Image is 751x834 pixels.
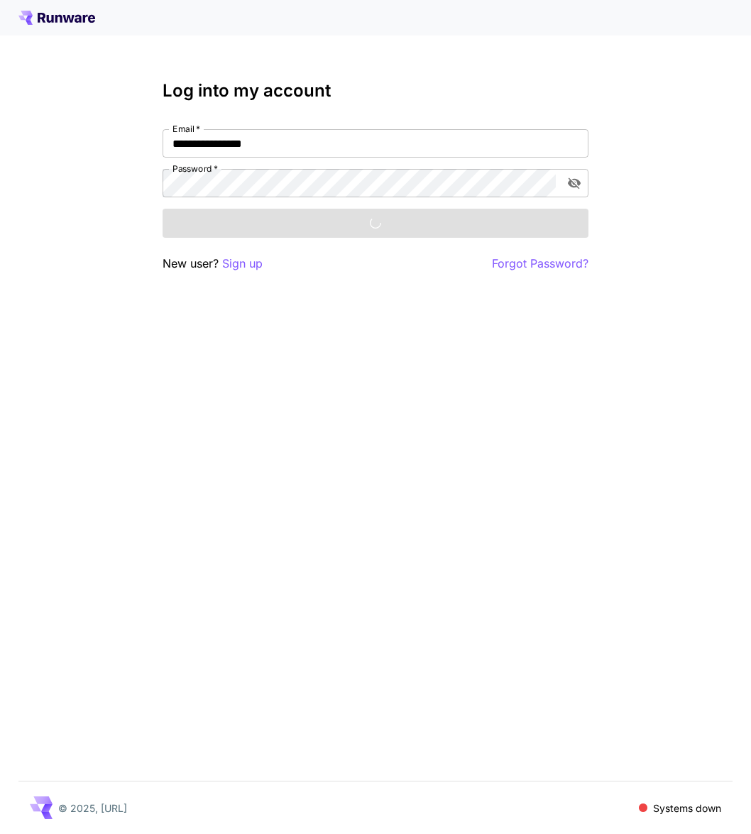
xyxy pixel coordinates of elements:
button: Forgot Password? [492,255,588,273]
button: Sign up [222,255,263,273]
h3: Log into my account [163,81,588,101]
label: Password [172,163,218,175]
button: toggle password visibility [561,170,587,196]
p: New user? [163,255,263,273]
label: Email [172,123,200,135]
p: © 2025, [URL] [58,801,127,816]
p: Systems down [653,801,721,816]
